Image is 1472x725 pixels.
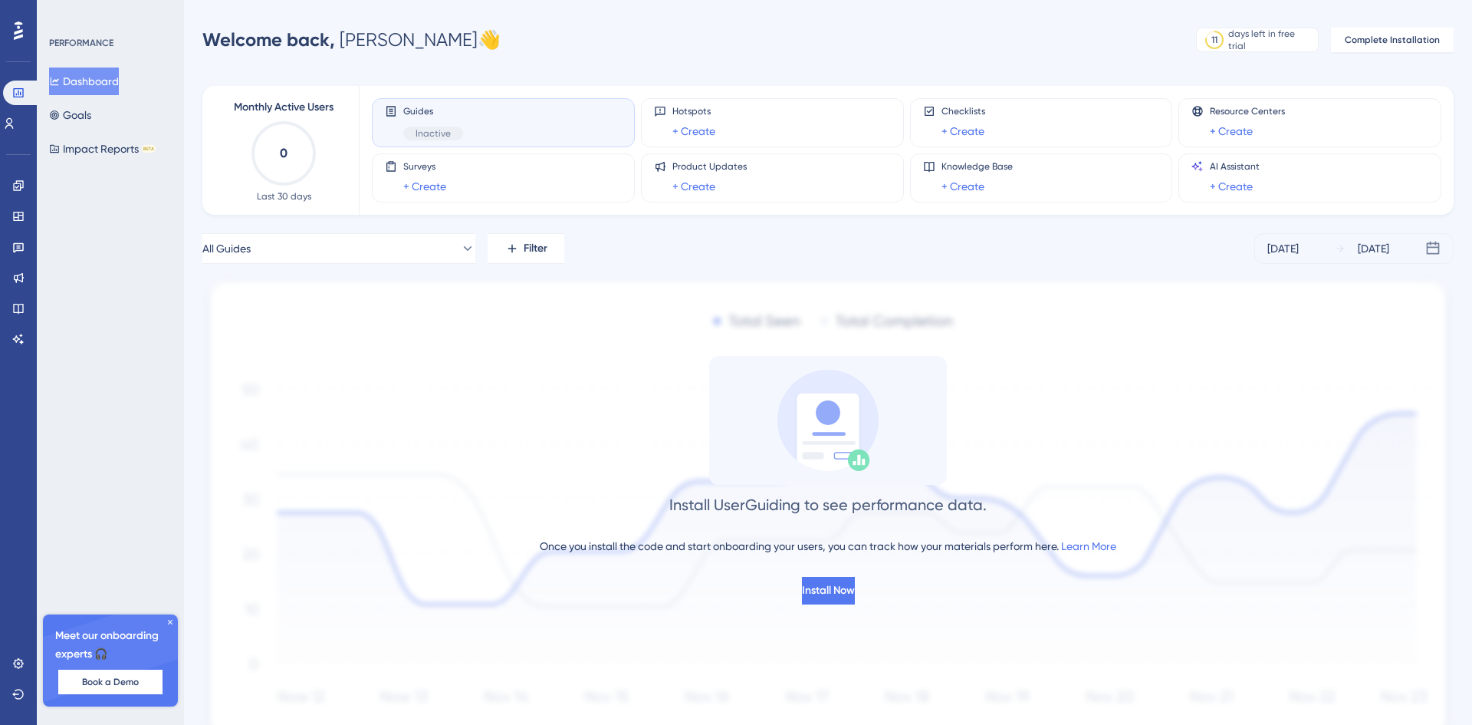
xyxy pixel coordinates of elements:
a: + Create [941,122,984,140]
button: Filter [488,233,564,264]
span: Hotspots [672,105,715,117]
span: Knowledge Base [941,160,1013,173]
span: Last 30 days [257,190,311,203]
span: Book a Demo [82,676,139,688]
a: + Create [1210,122,1253,140]
span: Welcome back, [202,28,335,51]
button: Book a Demo [58,670,163,694]
a: + Create [403,177,446,196]
span: Resource Centers [1210,105,1285,117]
text: 0 [280,146,287,160]
span: Meet our onboarding experts 🎧 [55,627,166,664]
span: Surveys [403,160,446,173]
div: [DATE] [1267,239,1299,258]
button: Impact ReportsBETA [49,135,156,163]
a: + Create [1210,177,1253,196]
div: BETA [142,145,156,153]
button: Goals [49,101,91,129]
a: Learn More [1061,540,1116,552]
span: Install Now [802,582,855,600]
span: Product Updates [672,160,747,173]
div: [DATE] [1358,239,1389,258]
div: Once you install the code and start onboarding your users, you can track how your materials perfo... [540,537,1116,555]
button: Complete Installation [1331,28,1454,52]
div: Install UserGuiding to see performance data. [669,494,987,516]
div: 11 [1211,34,1217,46]
span: Checklists [941,105,985,117]
span: AI Assistant [1210,160,1260,173]
button: Dashboard [49,68,119,95]
a: + Create [941,177,984,196]
a: + Create [672,122,715,140]
span: Complete Installation [1345,34,1440,46]
button: All Guides [202,233,475,264]
span: Monthly Active Users [234,98,333,117]
span: Filter [524,239,547,258]
div: PERFORMANCE [49,37,113,49]
button: Install Now [802,577,855,605]
a: + Create [672,177,715,196]
div: [PERSON_NAME] 👋 [202,28,501,52]
span: Inactive [416,127,451,140]
div: days left in free trial [1228,28,1313,52]
span: All Guides [202,239,251,258]
span: Guides [403,105,463,117]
